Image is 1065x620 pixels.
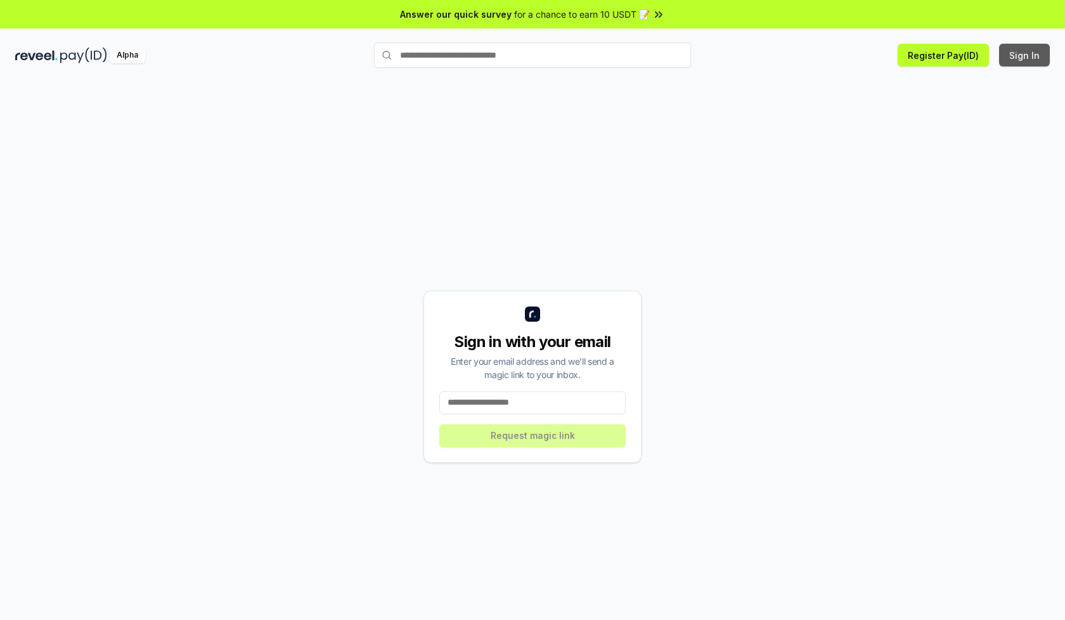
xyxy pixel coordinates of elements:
button: Sign In [999,44,1050,66]
span: Answer our quick survey [400,8,512,21]
div: Sign in with your email [439,332,626,352]
img: logo_small [525,307,540,322]
img: pay_id [60,47,107,63]
img: reveel_dark [15,47,58,63]
div: Enter your email address and we’ll send a magic link to your inbox. [439,355,626,381]
span: for a chance to earn 10 USDT 📝 [514,8,650,21]
button: Register Pay(ID) [898,44,989,66]
div: Alpha [110,47,145,63]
